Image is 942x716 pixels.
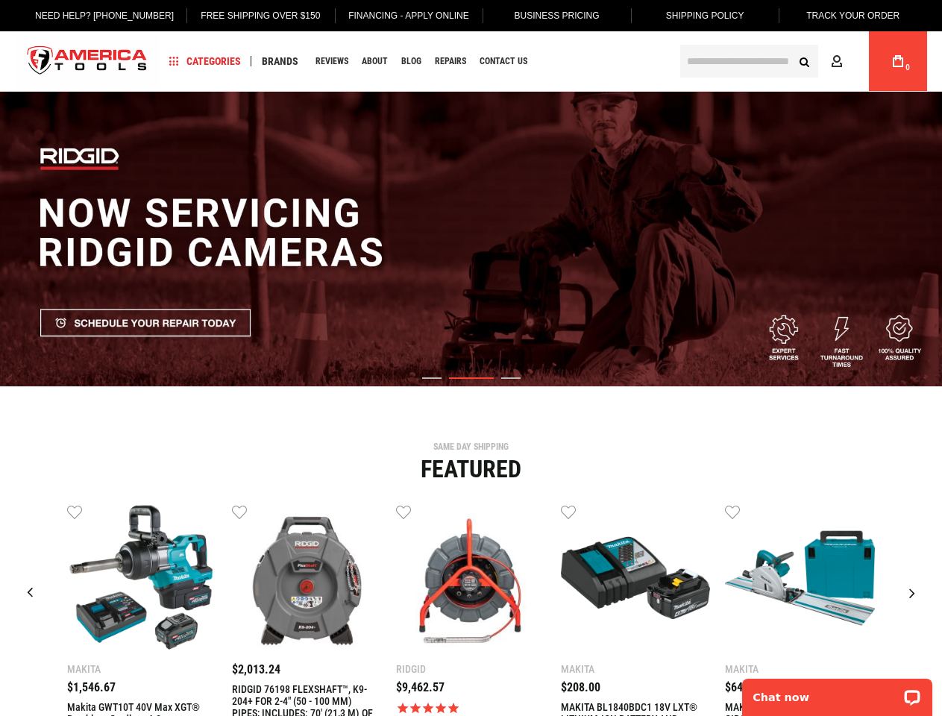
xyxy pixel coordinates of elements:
a: RIDGID 76883 SEESNAKE® MINI PRO [396,503,546,657]
a: store logo [15,34,160,89]
a: Blog [395,51,428,72]
span: Shipping Policy [666,10,744,21]
a: Repairs [428,51,473,72]
span: $2,013.24 [232,662,280,676]
div: Makita [561,664,711,674]
button: Search [790,47,818,75]
div: Next slide [894,574,931,612]
a: RIDGID 76198 FLEXSHAFT™, K9-204+ FOR 2-4 [232,503,382,657]
a: Brands [255,51,305,72]
a: Reviews [309,51,355,72]
span: Contact Us [480,57,527,66]
img: Makita GWT10T 40V max XGT® Brushless Cordless 4‑Sp. High‑Torque 1" Sq. Drive D‑Handle Extended An... [67,503,217,653]
span: Reviews [315,57,348,66]
div: SAME DAY SHIPPING [11,442,931,451]
span: Blog [401,57,421,66]
span: $642.67 [725,680,764,694]
span: $9,462.57 [396,680,445,694]
span: $208.00 [561,680,600,694]
span: Categories [169,56,241,66]
span: 0 [905,63,910,72]
div: Ridgid [396,664,546,674]
a: Contact Us [473,51,534,72]
span: Rated 5.0 out of 5 stars 1 reviews [396,701,546,715]
img: RIDGID 76883 SEESNAKE® MINI PRO [396,503,546,653]
span: About [362,57,388,66]
a: Makita GWT10T 40V max XGT® Brushless Cordless 4‑Sp. High‑Torque 1" Sq. Drive D‑Handle Extended An... [67,503,217,657]
span: Repairs [435,57,466,66]
img: MAKITA BL1840BDC1 18V LXT® LITHIUM-ION BATTERY AND CHARGER STARTER PACK, BL1840B, DC18RC (4.0AH) [561,503,711,653]
div: Makita [725,664,875,674]
img: RIDGID 76198 FLEXSHAFT™, K9-204+ FOR 2-4 [232,503,382,653]
a: MAKITA SP6000J1 6-1/2" PLUNGE CIRCULAR SAW, 55" GUIDE RAIL, 12 AMP, ELECTRIC BRAKE, CASE [725,503,875,657]
img: MAKITA SP6000J1 6-1/2" PLUNGE CIRCULAR SAW, 55" GUIDE RAIL, 12 AMP, ELECTRIC BRAKE, CASE [725,503,875,653]
span: Brands [262,56,298,66]
span: $1,546.67 [67,680,116,694]
a: 0 [884,31,912,91]
div: Featured [11,457,931,481]
a: About [355,51,395,72]
iframe: LiveChat chat widget [732,669,942,716]
img: America Tools [15,34,160,89]
div: Previous slide [11,574,48,612]
a: Categories [163,51,248,72]
div: Makita [67,664,217,674]
a: MAKITA BL1840BDC1 18V LXT® LITHIUM-ION BATTERY AND CHARGER STARTER PACK, BL1840B, DC18RC (4.0AH) [561,503,711,657]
